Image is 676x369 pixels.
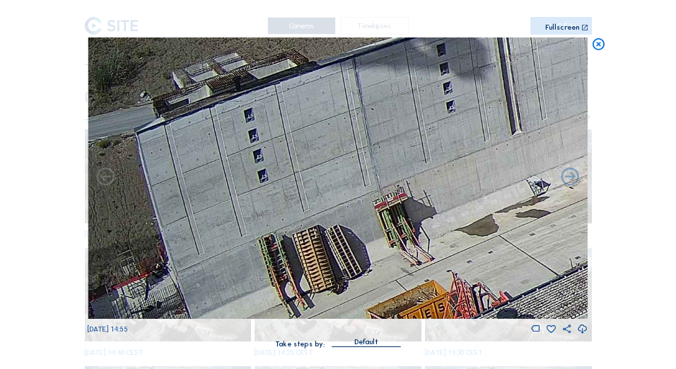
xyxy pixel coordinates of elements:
div: Default [332,336,401,347]
div: Take steps by: [275,341,325,348]
i: Back [559,167,581,189]
i: Forward [95,167,117,189]
span: [DATE] 14:55 [88,324,128,334]
div: Default [354,336,378,348]
div: Fullscreen [545,24,579,32]
img: Image [88,37,588,319]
